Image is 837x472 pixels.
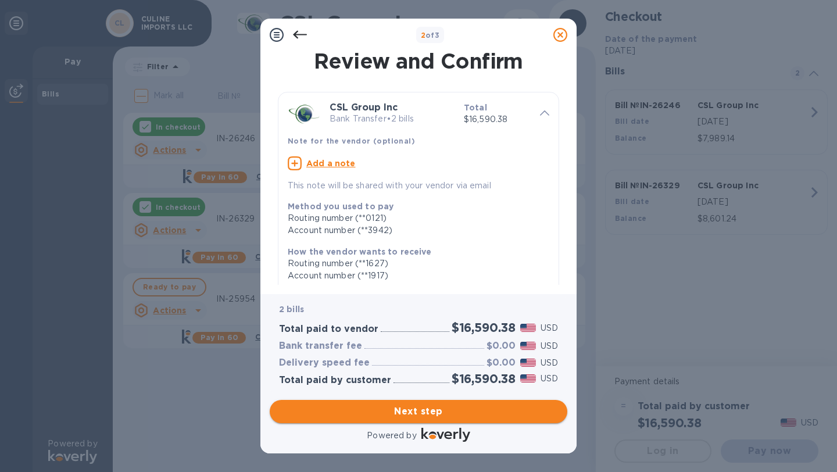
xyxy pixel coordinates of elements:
span: Next step [279,405,558,419]
h2: $16,590.38 [452,320,516,335]
b: CSL Group Inc [330,102,398,113]
p: USD [541,322,558,334]
button: Next step [270,400,567,423]
b: How the vendor wants to receive [288,247,432,256]
img: USD [520,374,536,382]
h3: $0.00 [487,357,516,369]
img: USD [520,359,536,367]
img: USD [520,324,536,332]
p: This note will be shared with your vendor via email [288,180,549,192]
h1: Review and Confirm [276,49,561,73]
h3: $0.00 [487,341,516,352]
img: Logo [421,428,470,442]
h3: Delivery speed fee [279,357,370,369]
h3: Total paid by customer [279,375,391,386]
u: Add a note [306,159,356,168]
div: Account number (**1917) [288,270,540,282]
b: Note for the vendor (optional) [288,137,415,145]
span: 2 [421,31,425,40]
div: CSL Group IncBank Transfer•2 billsTotal$16,590.38Note for the vendor (optional)Add a noteThis not... [288,102,549,192]
img: USD [520,342,536,350]
h3: Bank transfer fee [279,341,362,352]
h2: $16,590.38 [452,371,516,386]
div: Account number (**3942) [288,224,540,237]
p: USD [541,357,558,369]
p: $16,590.38 [464,113,531,126]
h3: Total paid to vendor [279,324,378,335]
b: Total [464,103,487,112]
b: 2 bills [279,305,304,314]
div: Routing number (**1627) [288,258,540,270]
p: USD [541,340,558,352]
b: of 3 [421,31,440,40]
p: Bank Transfer • 2 bills [330,113,455,125]
b: Method you used to pay [288,202,394,211]
div: Routing number (**0121) [288,212,540,224]
p: Powered by [367,430,416,442]
p: USD [541,373,558,385]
